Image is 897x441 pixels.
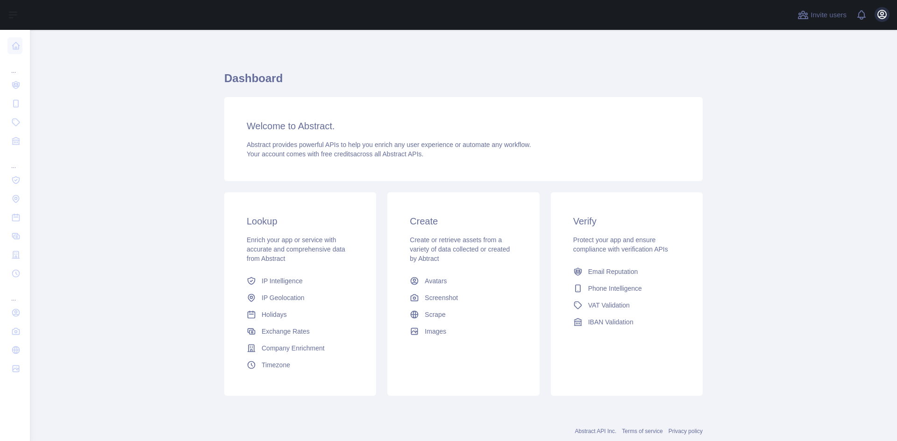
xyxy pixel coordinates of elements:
a: Timezone [243,357,357,373]
span: Avatars [425,276,447,286]
span: Scrape [425,310,445,319]
span: Invite users [811,10,847,21]
a: Company Enrichment [243,340,357,357]
a: IP Intelligence [243,273,357,289]
a: IP Geolocation [243,289,357,306]
a: IBAN Validation [570,314,684,330]
a: Privacy policy [669,428,703,434]
div: ... [7,284,22,302]
h3: Verify [573,215,680,228]
a: Holidays [243,306,357,323]
a: Screenshot [406,289,520,306]
a: Email Reputation [570,263,684,280]
span: Protect your app and ensure compliance with verification APIs [573,236,668,253]
span: IBAN Validation [588,317,634,327]
span: Exchange Rates [262,327,310,336]
h3: Lookup [247,215,354,228]
div: ... [7,56,22,75]
span: Create or retrieve assets from a variety of data collected or created by Abtract [410,236,510,262]
a: Terms of service [622,428,662,434]
span: Screenshot [425,293,458,302]
span: Holidays [262,310,287,319]
span: VAT Validation [588,301,630,310]
span: Email Reputation [588,267,638,276]
a: Exchange Rates [243,323,357,340]
span: Abstract provides powerful APIs to help you enrich any user experience or automate any workflow. [247,141,531,148]
a: Phone Intelligence [570,280,684,297]
span: Timezone [262,360,290,370]
span: Your account comes with across all Abstract APIs. [247,150,423,158]
span: IP Intelligence [262,276,303,286]
span: Company Enrichment [262,343,325,353]
h1: Dashboard [224,71,703,93]
h3: Welcome to Abstract. [247,119,680,133]
a: Scrape [406,306,520,323]
div: ... [7,151,22,170]
span: free credits [321,150,353,158]
a: Images [406,323,520,340]
a: VAT Validation [570,297,684,314]
a: Avatars [406,273,520,289]
span: Enrich your app or service with accurate and comprehensive data from Abstract [247,236,345,262]
span: IP Geolocation [262,293,305,302]
a: Abstract API Inc. [575,428,617,434]
h3: Create [410,215,517,228]
span: Phone Intelligence [588,284,642,293]
span: Images [425,327,446,336]
button: Invite users [796,7,848,22]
